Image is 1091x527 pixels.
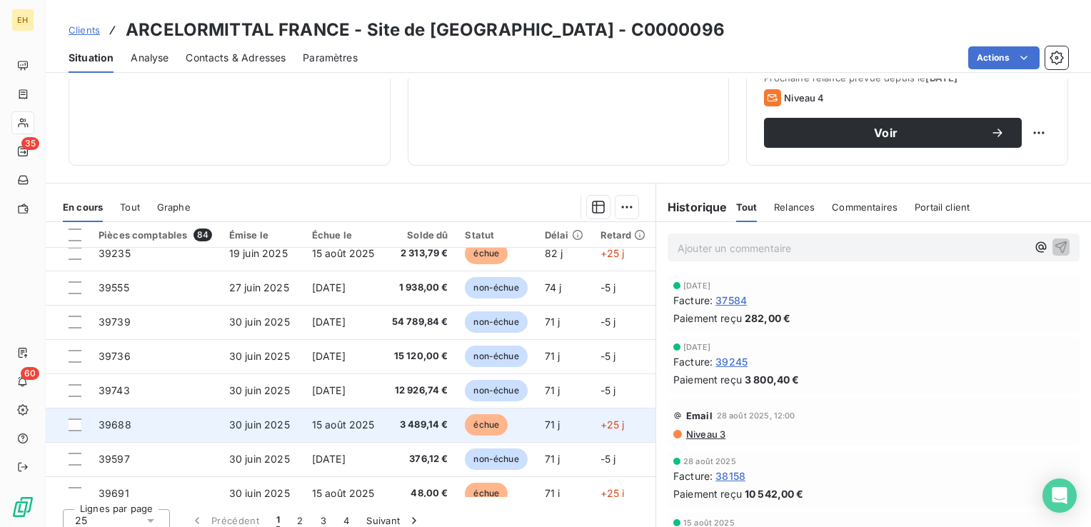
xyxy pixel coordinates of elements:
span: 28 août 2025 [683,457,736,466]
span: 2 313,79 € [392,246,448,261]
span: 30 juin 2025 [229,316,290,328]
span: 19 juin 2025 [229,247,288,259]
span: échue [465,414,508,436]
span: 376,12 € [392,452,448,466]
span: 15 août 2025 [683,518,735,527]
h6: Historique [656,199,728,216]
span: -5 j [600,384,616,396]
span: 15 août 2025 [312,247,375,259]
span: 48,00 € [392,486,448,501]
span: 15 120,00 € [392,349,448,363]
span: Niveau 4 [784,92,824,104]
span: Paiement reçu [673,486,742,501]
span: 30 juin 2025 [229,418,290,431]
span: 71 j [545,487,560,499]
span: 30 juin 2025 [229,384,290,396]
span: 82 j [545,247,563,259]
span: 71 j [545,384,560,396]
div: Open Intercom Messenger [1042,478,1077,513]
span: [DATE] [312,281,346,293]
span: Tout [736,201,758,213]
span: +25 j [600,487,625,499]
span: [DATE] [312,350,346,362]
span: -5 j [600,281,616,293]
span: Niveau 3 [685,428,725,440]
span: [DATE] [312,384,346,396]
span: 39743 [99,384,130,396]
div: Solde dû [392,229,448,241]
button: Voir [764,118,1022,148]
span: Clients [69,24,100,36]
span: Tout [120,201,140,213]
span: 39555 [99,281,129,293]
div: Retard [600,229,646,241]
img: Logo LeanPay [11,496,34,518]
div: Émise le [229,229,295,241]
span: Commentaires [832,201,898,213]
div: Statut [465,229,527,241]
span: non-échue [465,448,527,470]
span: 71 j [545,418,560,431]
span: En cours [63,201,103,213]
span: 35 [21,137,39,150]
span: non-échue [465,311,527,333]
span: 60 [21,367,39,380]
span: 39235 [99,247,131,259]
span: non-échue [465,380,527,401]
span: 71 j [545,316,560,328]
span: Portail client [915,201,970,213]
span: 30 juin 2025 [229,453,290,465]
h3: ARCELORMITTAL FRANCE - Site de [GEOGRAPHIC_DATA] - C0000096 [126,17,725,43]
span: Paiement reçu [673,372,742,387]
span: 28 août 2025, 12:00 [717,411,795,420]
span: Email [686,410,713,421]
span: 39736 [99,350,131,362]
span: Paiement reçu [673,311,742,326]
span: 71 j [545,350,560,362]
span: 38158 [715,468,745,483]
span: échue [465,483,508,504]
span: 12 926,74 € [392,383,448,398]
span: non-échue [465,277,527,298]
span: 15 août 2025 [312,418,375,431]
span: 54 789,84 € [392,315,448,329]
span: 74 j [545,281,562,293]
div: EH [11,9,34,31]
a: Clients [69,23,100,37]
span: 30 juin 2025 [229,487,290,499]
span: Analyse [131,51,169,65]
span: 71 j [545,453,560,465]
span: 3 489,14 € [392,418,448,432]
span: 1 938,00 € [392,281,448,295]
span: -5 j [600,316,616,328]
div: Pièces comptables [99,229,212,241]
div: Échue le [312,229,375,241]
span: +25 j [600,418,625,431]
span: 3 800,40 € [745,372,800,387]
span: 39691 [99,487,129,499]
span: 27 juin 2025 [229,281,289,293]
span: 30 juin 2025 [229,350,290,362]
span: Situation [69,51,114,65]
span: 10 542,00 € [745,486,804,501]
div: Délai [545,229,583,241]
span: -5 j [600,350,616,362]
button: Actions [968,46,1040,69]
span: échue [465,243,508,264]
span: +25 j [600,247,625,259]
span: [DATE] [312,316,346,328]
span: Facture : [673,293,713,308]
span: Graphe [157,201,191,213]
span: Voir [781,127,990,139]
span: non-échue [465,346,527,367]
span: [DATE] [683,343,710,351]
span: 84 [193,229,212,241]
span: 39245 [715,354,748,369]
span: [DATE] [683,281,710,290]
span: Contacts & Adresses [186,51,286,65]
span: 39739 [99,316,131,328]
span: 39597 [99,453,130,465]
span: -5 j [600,453,616,465]
span: 39688 [99,418,131,431]
span: Facture : [673,468,713,483]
